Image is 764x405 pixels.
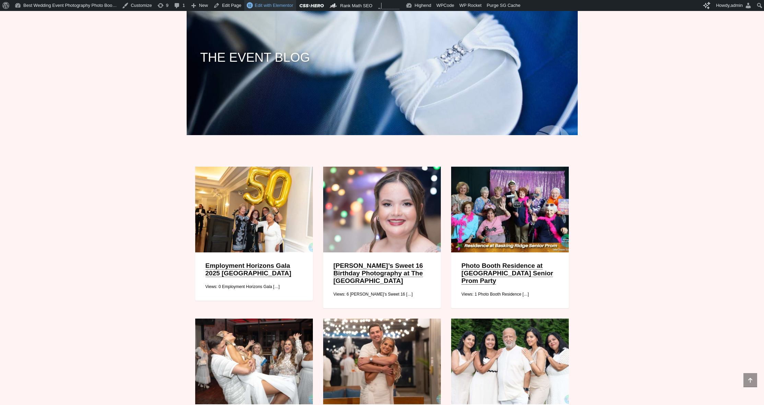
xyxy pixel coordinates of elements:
[340,3,373,8] span: Rank Math SEO
[461,262,553,285] a: Photo Booth Residence at [GEOGRAPHIC_DATA] Senior Prom Party
[187,40,578,61] div: THE EVENT BLOG
[205,262,292,277] a: Employment Horizons Gala 2025 [GEOGRAPHIC_DATA]
[205,283,303,290] div: Views: 0 Employment Horizons Gala […]
[461,290,559,298] div: Views: 1 Photo Booth Residence […]
[333,290,431,298] div: Views: 6 [PERSON_NAME]’s Sweet 16 […]
[333,262,423,285] a: [PERSON_NAME]’s Sweet 16 Birthday Photography at The [GEOGRAPHIC_DATA]
[378,8,379,9] span: 1 post view
[731,3,743,8] span: admin
[255,3,293,8] span: Edit with Elementor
